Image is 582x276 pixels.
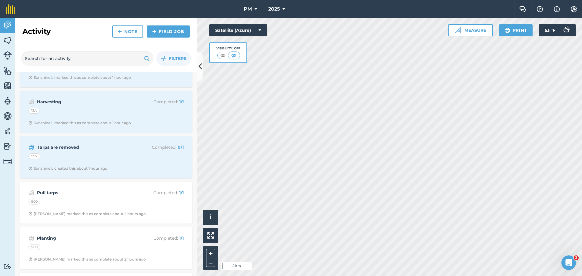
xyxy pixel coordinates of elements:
img: svg+xml;base64,PD94bWwgdmVyc2lvbj0iMS4wIiBlbmNvZGluZz0idXRmLTgiPz4KPCEtLSBHZW5lcmF0b3I6IEFkb2JlIE... [3,157,12,166]
strong: 0 / 1 [178,145,184,150]
img: Two speech bubbles overlapping with the left bubble in the forefront [519,6,527,12]
p: Completed : [135,235,184,241]
strong: 1 / 1 [179,190,184,195]
div: 13A [28,108,39,114]
img: Clock with arrow pointing clockwise [28,121,32,125]
img: Clock with arrow pointing clockwise [28,257,32,261]
span: 53 ° F [545,24,555,36]
span: 2025 [268,5,280,13]
img: svg+xml;base64,PD94bWwgdmVyc2lvbj0iMS4wIiBlbmNvZGluZz0idXRmLTgiPz4KPCEtLSBHZW5lcmF0b3I6IEFkb2JlIE... [28,144,34,151]
img: svg+xml;base64,PD94bWwgdmVyc2lvbj0iMS4wIiBlbmNvZGluZz0idXRmLTgiPz4KPCEtLSBHZW5lcmF0b3I6IEFkb2JlIE... [3,96,12,105]
div: 900 [28,199,40,205]
img: svg+xml;base64,PHN2ZyB4bWxucz0iaHR0cDovL3d3dy53My5vcmcvMjAwMC9zdmciIHdpZHRoPSI1NiIgaGVpZ2h0PSI2MC... [3,81,12,90]
button: + [206,249,215,258]
img: fieldmargin Logo [6,4,15,14]
img: Clock with arrow pointing clockwise [28,212,32,216]
button: Filters [156,51,191,66]
img: svg+xml;base64,PHN2ZyB4bWxucz0iaHR0cDovL3d3dy53My5vcmcvMjAwMC9zdmciIHdpZHRoPSI1MCIgaGVpZ2h0PSI0MC... [219,52,227,58]
a: Note [112,25,143,38]
img: svg+xml;base64,PD94bWwgdmVyc2lvbj0iMS4wIiBlbmNvZGluZz0idXRmLTgiPz4KPCEtLSBHZW5lcmF0b3I6IEFkb2JlIE... [3,111,12,121]
input: Search for an activity [21,51,153,66]
div: 997 [28,153,40,159]
img: svg+xml;base64,PHN2ZyB4bWxucz0iaHR0cDovL3d3dy53My5vcmcvMjAwMC9zdmciIHdpZHRoPSI1MCIgaGVpZ2h0PSI0MC... [230,52,238,58]
img: A question mark icon [536,6,544,12]
div: [PERSON_NAME] marked this as complete about 2 hours ago [28,257,146,262]
img: Clock with arrow pointing clockwise [28,166,32,170]
div: [PERSON_NAME] marked this as complete about 2 hours ago [28,211,146,216]
img: Clock with arrow pointing clockwise [28,75,32,79]
p: Completed : [135,189,184,196]
strong: 1 / 1 [179,235,184,241]
a: PlantingCompleted: 1/1900Clock with arrow pointing clockwise[PERSON_NAME] marked this as complete... [24,231,189,265]
button: Satellite (Azure) [209,24,267,36]
img: svg+xml;base64,PD94bWwgdmVyc2lvbj0iMS4wIiBlbmNvZGluZz0idXRmLTgiPz4KPCEtLSBHZW5lcmF0b3I6IEFkb2JlIE... [28,189,34,196]
span: PM [244,5,252,13]
img: svg+xml;base64,PHN2ZyB4bWxucz0iaHR0cDovL3d3dy53My5vcmcvMjAwMC9zdmciIHdpZHRoPSIxNCIgaGVpZ2h0PSIyNC... [152,28,156,35]
p: Completed : [135,144,184,151]
img: svg+xml;base64,PHN2ZyB4bWxucz0iaHR0cDovL3d3dy53My5vcmcvMjAwMC9zdmciIHdpZHRoPSI1NiIgaGVpZ2h0PSI2MC... [3,36,12,45]
img: svg+xml;base64,PHN2ZyB4bWxucz0iaHR0cDovL3d3dy53My5vcmcvMjAwMC9zdmciIHdpZHRoPSIxOSIgaGVpZ2h0PSIyNC... [144,55,150,62]
img: svg+xml;base64,PD94bWwgdmVyc2lvbj0iMS4wIiBlbmNvZGluZz0idXRmLTgiPz4KPCEtLSBHZW5lcmF0b3I6IEFkb2JlIE... [28,234,34,242]
strong: Tarps are removed [37,144,133,151]
img: svg+xml;base64,PHN2ZyB4bWxucz0iaHR0cDovL3d3dy53My5vcmcvMjAwMC9zdmciIHdpZHRoPSIxNCIgaGVpZ2h0PSIyNC... [118,28,122,35]
button: Print [499,24,533,36]
img: A cog icon [570,6,577,12]
h2: Activity [22,27,51,36]
strong: Planting [37,235,133,241]
a: Field Job [147,25,190,38]
img: svg+xml;base64,PD94bWwgdmVyc2lvbj0iMS4wIiBlbmNvZGluZz0idXRmLTgiPz4KPCEtLSBHZW5lcmF0b3I6IEFkb2JlIE... [28,98,34,105]
a: Tarps are removedCompleted: 0/1997Clock with arrow pointing clockwiseSunshine L created this abou... [24,140,189,175]
strong: Pull tarps [37,189,133,196]
span: 2 [574,255,579,260]
button: Measure [448,24,493,36]
div: 900 [28,244,40,250]
iframe: Intercom live chat [561,255,576,270]
a: Pull tarpsCompleted: 1/1900Clock with arrow pointing clockwise[PERSON_NAME] marked this as comple... [24,185,189,220]
span: Filters [169,55,186,62]
span: i [210,213,212,221]
div: Sunshine L created this about 1 hour ago [28,166,107,171]
img: svg+xml;base64,PD94bWwgdmVyc2lvbj0iMS4wIiBlbmNvZGluZz0idXRmLTgiPz4KPCEtLSBHZW5lcmF0b3I6IEFkb2JlIE... [3,264,12,269]
div: Sunshine L marked this as complete about 1 hour ago [28,121,131,125]
button: i [203,210,218,225]
button: 53 °F [539,24,576,36]
div: Sunshine L marked this as complete about 1 hour ago [28,75,131,80]
img: svg+xml;base64,PHN2ZyB4bWxucz0iaHR0cDovL3d3dy53My5vcmcvMjAwMC9zdmciIHdpZHRoPSIxOSIgaGVpZ2h0PSIyNC... [504,27,510,34]
img: svg+xml;base64,PD94bWwgdmVyc2lvbj0iMS4wIiBlbmNvZGluZz0idXRmLTgiPz4KPCEtLSBHZW5lcmF0b3I6IEFkb2JlIE... [3,142,12,151]
strong: Harvesting [37,98,133,105]
img: Four arrows, one pointing top left, one top right, one bottom right and the last bottom left [207,232,214,239]
button: – [206,258,215,267]
p: Completed : [135,98,184,105]
img: svg+xml;base64,PD94bWwgdmVyc2lvbj0iMS4wIiBlbmNvZGluZz0idXRmLTgiPz4KPCEtLSBHZW5lcmF0b3I6IEFkb2JlIE... [3,21,12,30]
strong: 1 / 1 [179,99,184,105]
img: svg+xml;base64,PD94bWwgdmVyc2lvbj0iMS4wIiBlbmNvZGluZz0idXRmLTgiPz4KPCEtLSBHZW5lcmF0b3I6IEFkb2JlIE... [560,24,572,36]
div: Visibility: Off [216,46,240,51]
img: svg+xml;base64,PHN2ZyB4bWxucz0iaHR0cDovL3d3dy53My5vcmcvMjAwMC9zdmciIHdpZHRoPSIxNyIgaGVpZ2h0PSIxNy... [554,5,560,13]
img: svg+xml;base64,PD94bWwgdmVyc2lvbj0iMS4wIiBlbmNvZGluZz0idXRmLTgiPz4KPCEtLSBHZW5lcmF0b3I6IEFkb2JlIE... [3,51,12,60]
img: svg+xml;base64,PD94bWwgdmVyc2lvbj0iMS4wIiBlbmNvZGluZz0idXRmLTgiPz4KPCEtLSBHZW5lcmF0b3I6IEFkb2JlIE... [3,127,12,136]
img: svg+xml;base64,PHN2ZyB4bWxucz0iaHR0cDovL3d3dy53My5vcmcvMjAwMC9zdmciIHdpZHRoPSI1NiIgaGVpZ2h0PSI2MC... [3,66,12,75]
a: HarvestingCompleted: 1/113AClock with arrow pointing clockwiseSunshine L marked this as complete ... [24,95,189,129]
img: Ruler icon [455,27,461,33]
